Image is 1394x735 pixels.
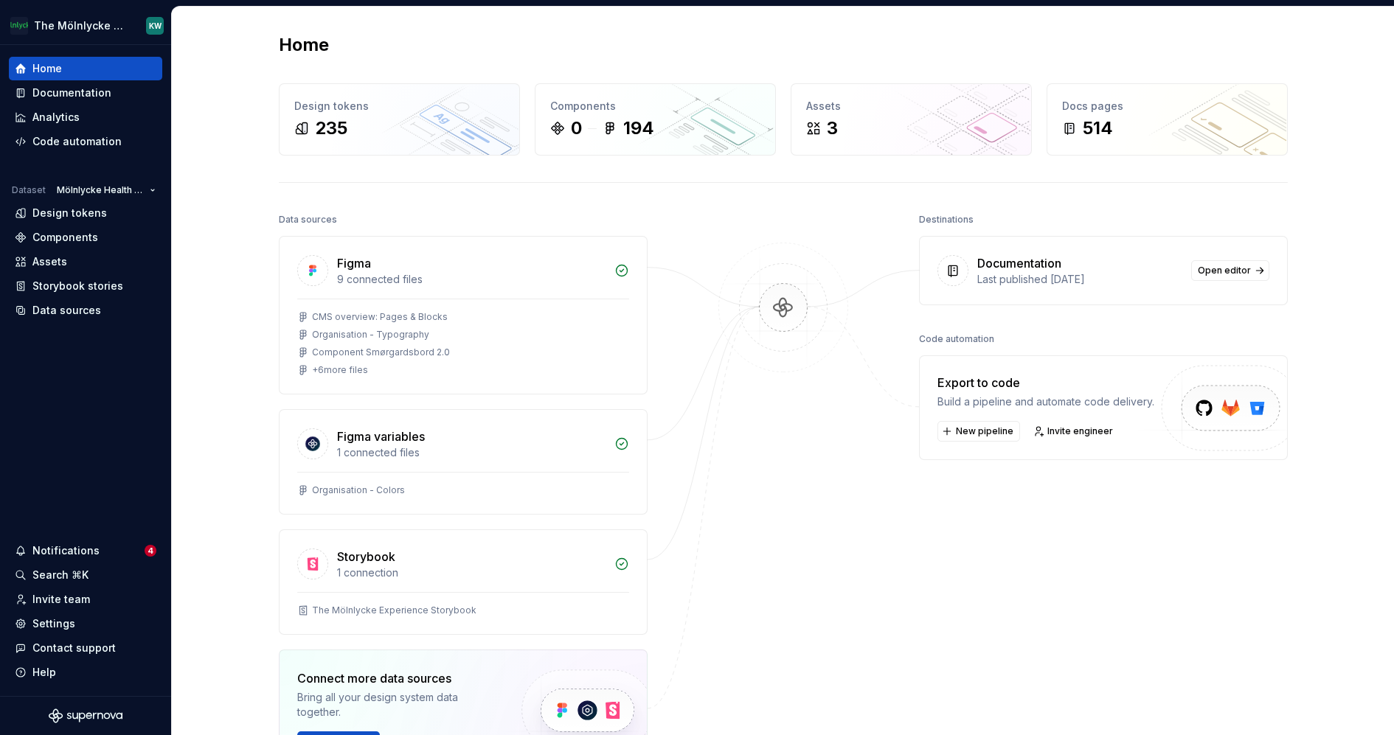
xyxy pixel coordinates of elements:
[312,346,450,358] div: Component Smørgardsbord 2.0
[3,10,168,41] button: The Mölnlycke ExperienceKW
[279,529,648,635] a: Storybook1 connectionThe Mölnlycke Experience Storybook
[32,61,62,76] div: Home
[32,279,123,293] div: Storybook stories
[149,20,162,32] div: KW
[49,708,122,723] svg: Supernova Logo
[9,201,162,225] a: Design tokens
[937,374,1154,391] div: Export to code
[297,690,496,720] div: Bring all your design system data together.
[806,99,1016,114] div: Assets
[32,543,100,558] div: Notifications
[1198,265,1251,276] span: Open editor
[337,565,606,580] div: 1 connection
[12,184,46,196] div: Dataset
[9,588,162,611] a: Invite team
[9,250,162,274] a: Assets
[9,661,162,684] button: Help
[279,209,337,230] div: Data sources
[9,81,162,105] a: Documentation
[1047,425,1113,437] span: Invite engineer
[937,394,1154,409] div: Build a pipeline and automate code delivery.
[57,184,144,196] span: Mölnlycke Health Care
[9,226,162,249] a: Components
[337,272,606,287] div: 9 connected files
[312,329,429,341] div: Organisation - Typography
[34,18,128,33] div: The Mölnlycke Experience
[312,364,368,376] div: + 6 more files
[1083,116,1113,140] div: 514
[550,99,760,114] div: Components
[337,254,371,272] div: Figma
[32,110,80,125] div: Analytics
[9,274,162,298] a: Storybook stories
[312,484,405,496] div: Organisation - Colors
[32,206,107,220] div: Design tokens
[312,311,448,323] div: CMS overview: Pages & Blocks
[9,636,162,660] button: Contact support
[337,445,606,460] div: 1 connected files
[827,116,838,140] div: 3
[919,209,974,230] div: Destinations
[279,409,648,515] a: Figma variables1 connected filesOrganisation - Colors
[937,421,1020,442] button: New pipeline
[32,86,111,100] div: Documentation
[279,236,648,394] a: Figma9 connected filesCMS overview: Pages & BlocksOrganisation - TypographyComponent Smørgardsbor...
[791,83,1032,156] a: Assets3
[956,425,1013,437] span: New pipeline
[294,99,504,114] div: Design tokens
[32,254,67,269] div: Assets
[32,230,98,245] div: Components
[50,180,162,201] button: Mölnlycke Health Care
[337,548,395,565] div: Storybook
[279,83,520,156] a: Design tokens235
[9,105,162,129] a: Analytics
[32,568,89,582] div: Search ⌘K
[1047,83,1288,156] a: Docs pages514
[145,545,156,557] span: 4
[977,272,1182,287] div: Last published [DATE]
[297,669,496,687] div: Connect more data sources
[623,116,654,140] div: 194
[9,563,162,587] button: Search ⌘K
[977,254,1061,272] div: Documentation
[315,116,347,140] div: 235
[337,428,425,445] div: Figma variables
[32,592,90,607] div: Invite team
[279,33,329,57] h2: Home
[32,665,56,680] div: Help
[9,57,162,80] a: Home
[571,116,582,140] div: 0
[32,134,122,149] div: Code automation
[1062,99,1272,114] div: Docs pages
[312,605,476,616] div: The Mölnlycke Experience Storybook
[9,299,162,322] a: Data sources
[32,616,75,631] div: Settings
[9,130,162,153] a: Code automation
[9,612,162,635] a: Settings
[10,17,28,35] img: 91fb9bbd-befe-470e-ae9b-8b56c3f0f44a.png
[32,303,101,318] div: Data sources
[919,329,994,349] div: Code automation
[32,641,116,655] div: Contact support
[1191,260,1269,281] a: Open editor
[1029,421,1120,442] a: Invite engineer
[9,539,162,562] button: Notifications4
[535,83,776,156] a: Components0194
